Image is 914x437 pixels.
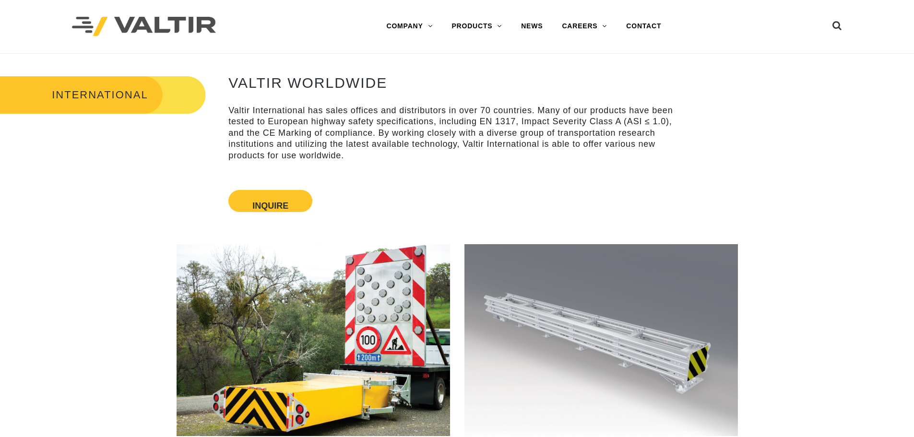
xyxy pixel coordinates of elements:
[377,17,442,36] a: COMPANY
[72,17,216,36] img: Valtir
[511,17,552,36] a: NEWS
[442,17,511,36] a: PRODUCTS
[228,75,686,91] h2: VALTIR WORLDWIDE
[552,17,617,36] a: CAREERS
[617,17,671,36] a: CONTACT
[252,201,288,203] button: Inquire
[228,105,686,161] p: Valtir International has sales offices and distributors in over 70 countries. Many of our product...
